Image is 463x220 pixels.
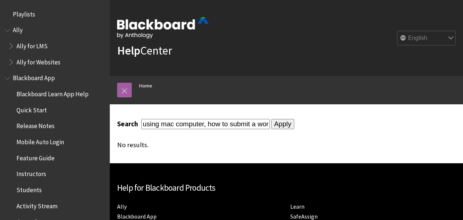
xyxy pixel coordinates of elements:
[16,88,89,98] span: Blackboard Learn App Help
[13,72,55,82] span: Blackboard App
[117,17,209,38] img: Blackboard by Anthology
[16,136,64,146] span: Mobile Auto Login
[117,182,456,194] h2: Help for Blackboard Products
[16,184,42,194] span: Students
[117,203,127,210] a: Ally
[16,104,47,114] span: Quick Start
[4,8,105,20] nav: Book outline for Playlists
[117,120,140,128] label: Search
[16,56,60,66] span: Ally for Websites
[16,152,55,162] span: Feature Guide
[16,168,46,178] span: Instructors
[290,203,305,210] a: Learn
[397,31,456,46] select: Site Language Selector
[16,120,55,130] span: Release Notes
[271,119,294,129] input: Apply
[13,24,23,34] span: Ally
[4,24,105,68] nav: Book outline for Anthology Ally Help
[13,8,35,18] span: Playlists
[16,200,57,210] span: Activity Stream
[117,43,172,58] a: HelpCenter
[16,40,48,50] span: Ally for LMS
[117,43,140,58] strong: Help
[139,81,152,90] a: Home
[117,141,347,149] div: No results.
